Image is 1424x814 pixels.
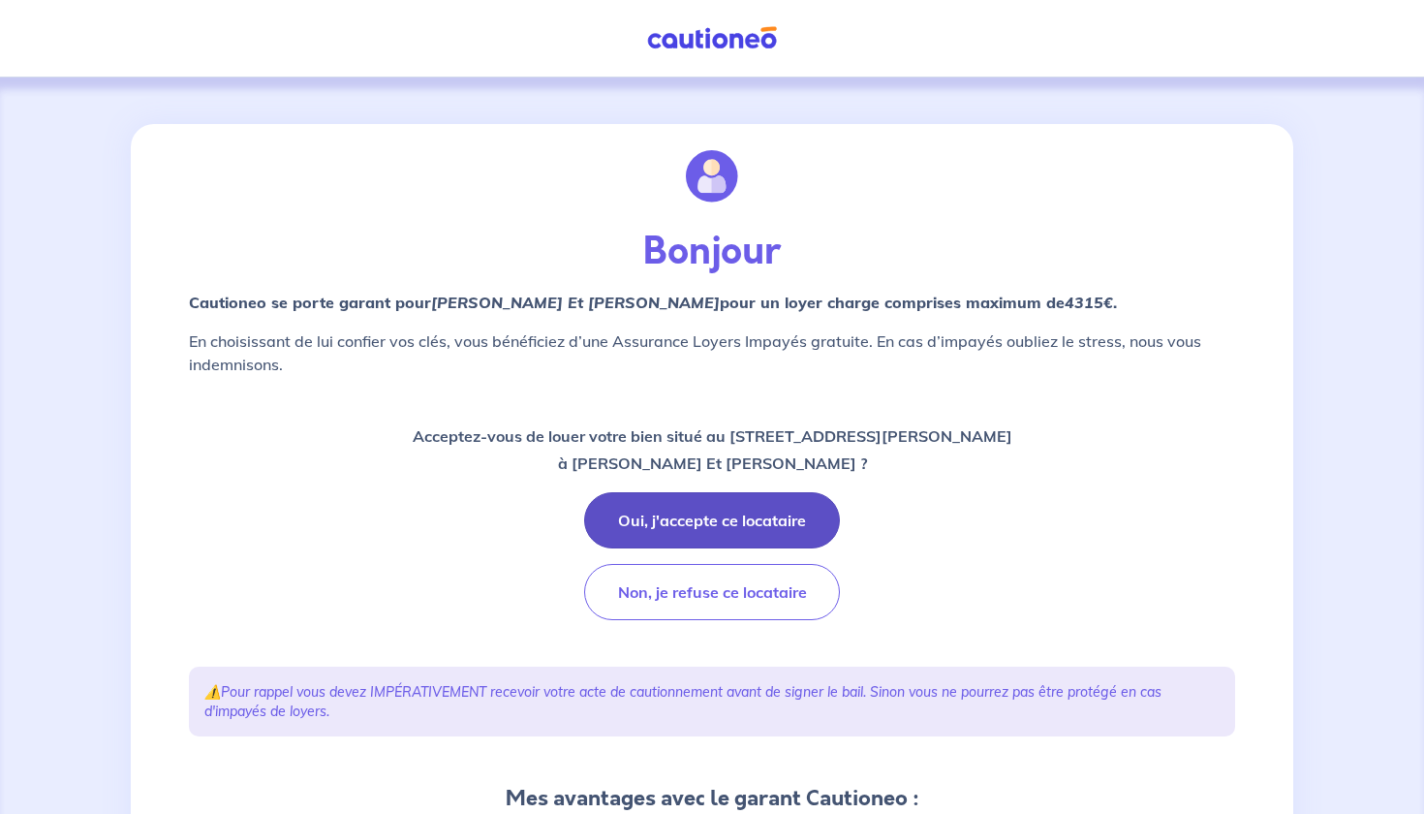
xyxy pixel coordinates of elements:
p: Acceptez-vous de louer votre bien situé au [STREET_ADDRESS][PERSON_NAME] à [PERSON_NAME] Et [PERS... [413,423,1012,477]
img: Cautioneo [639,26,785,50]
p: ⚠️ [204,682,1220,721]
button: Oui, j'accepte ce locataire [584,492,840,548]
em: [PERSON_NAME] Et [PERSON_NAME] [431,293,720,312]
p: Mes avantages avec le garant Cautioneo : [189,783,1235,814]
em: 4315€ [1065,293,1113,312]
button: Non, je refuse ce locataire [584,564,840,620]
strong: Cautioneo se porte garant pour pour un loyer charge comprises maximum de . [189,293,1117,312]
em: Pour rappel vous devez IMPÉRATIVEMENT recevoir votre acte de cautionnement avant de signer le bai... [204,683,1161,720]
p: Bonjour [189,229,1235,275]
p: En choisissant de lui confier vos clés, vous bénéficiez d’une Assurance Loyers Impayés gratuite. ... [189,329,1235,376]
img: illu_account.svg [686,150,738,203]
